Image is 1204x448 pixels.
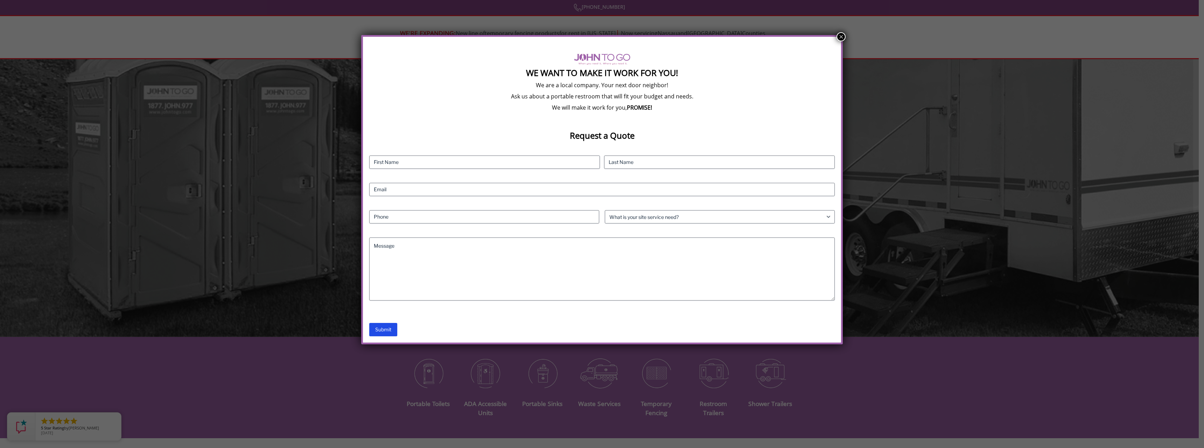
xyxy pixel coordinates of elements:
[369,81,835,89] p: We are a local company. Your next door neighbor!
[604,156,835,169] input: Last Name
[570,130,635,141] strong: Request a Quote
[369,156,600,169] input: First Name
[836,32,846,41] button: Close
[526,67,678,78] strong: We Want To Make It Work For You!
[369,183,835,196] input: Email
[369,210,599,223] input: Phone
[574,54,630,65] img: logo of viptogo
[627,104,652,111] b: PROMISE!
[369,323,397,336] input: Submit
[369,104,835,111] p: We will make it work for you,
[369,92,835,100] p: Ask us about a portable restroom that will fit your budget and needs.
